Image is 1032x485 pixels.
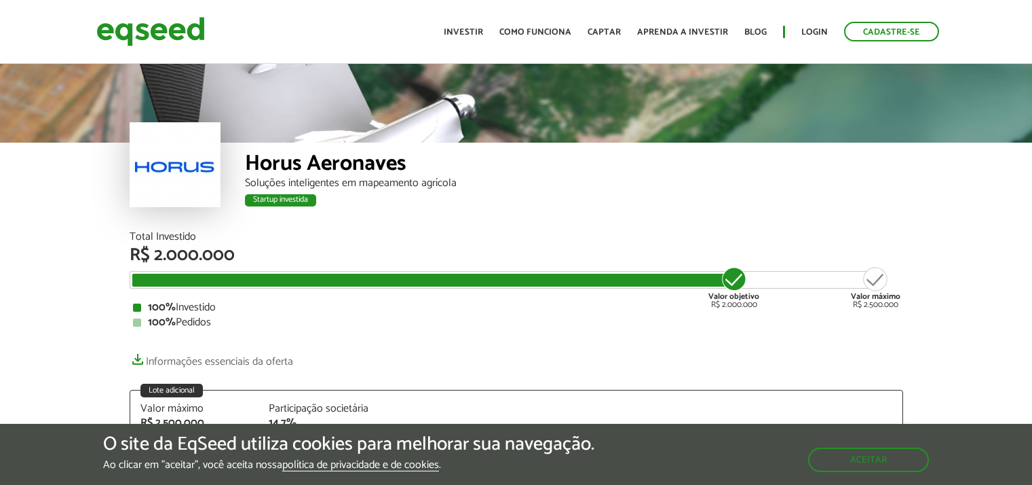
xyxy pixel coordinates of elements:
[708,290,759,303] strong: Valor objetivo
[851,266,900,309] div: R$ 2.500.000
[269,403,377,414] div: Participação societária
[245,153,903,178] div: Horus Aeronaves
[140,384,203,397] div: Lote adicional
[245,178,903,189] div: Soluções inteligentes em mapeamento agrícola
[130,348,293,367] a: Informações essenciais da oferta
[96,14,205,50] img: EqSeed
[844,22,939,41] a: Cadastre-se
[130,247,903,264] div: R$ 2.000.000
[148,313,176,331] strong: 100%
[808,448,929,472] button: Aceitar
[708,266,759,309] div: R$ 2.000.000
[282,460,439,471] a: política de privacidade e de cookies
[103,434,594,455] h5: O site da EqSeed utiliza cookies para melhorar sua navegação.
[148,298,176,317] strong: 100%
[140,403,249,414] div: Valor máximo
[444,28,483,37] a: Investir
[637,28,728,37] a: Aprenda a investir
[103,459,594,471] p: Ao clicar em "aceitar", você aceita nossa .
[499,28,571,37] a: Como funciona
[851,290,900,303] strong: Valor máximo
[269,418,377,429] div: 14,7%
[245,194,316,206] div: Startup investida
[130,232,903,242] div: Total Investido
[744,28,767,37] a: Blog
[133,317,900,328] div: Pedidos
[140,418,249,429] div: R$ 2.500.000
[133,302,900,313] div: Investido
[588,28,621,37] a: Captar
[801,28,828,37] a: Login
